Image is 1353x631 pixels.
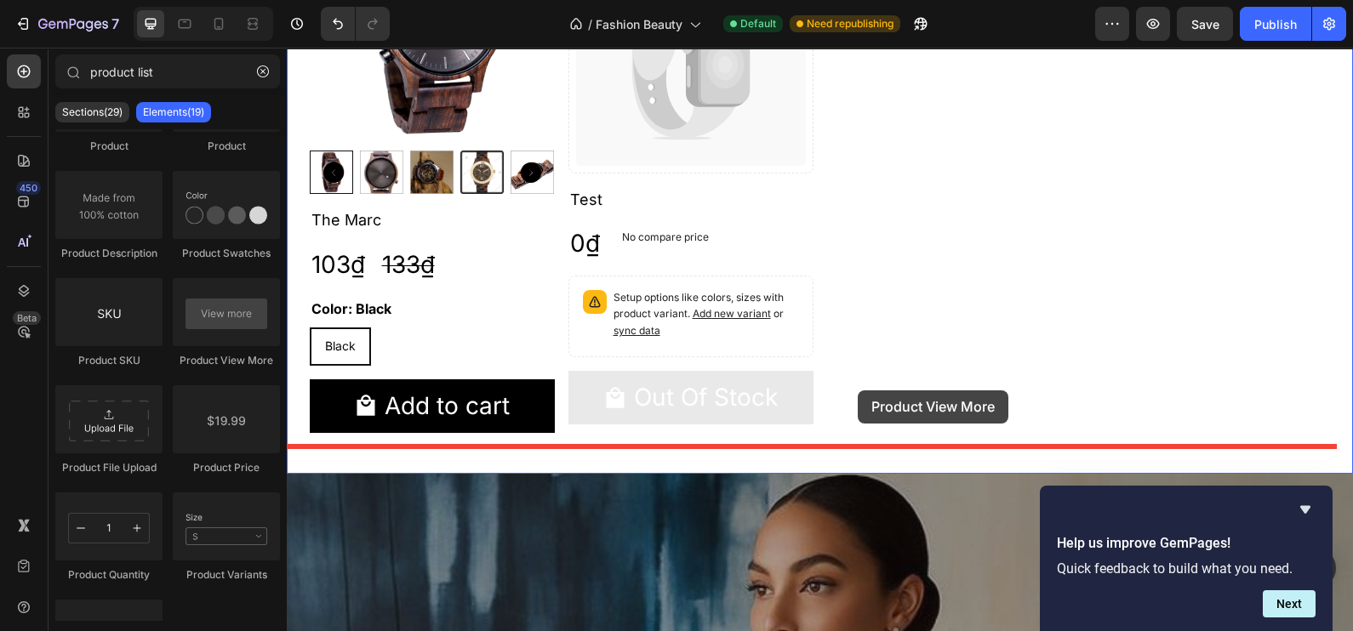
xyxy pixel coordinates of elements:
p: 7 [111,14,119,34]
div: Product Description [55,246,163,261]
div: Product Price [173,460,280,475]
p: Elements(19) [143,105,204,119]
div: Product [173,139,280,154]
iframe: Design area [287,48,1353,631]
span: Fashion Beauty [596,15,682,33]
span: Save [1191,17,1219,31]
button: Hide survey [1295,499,1316,520]
p: Quick feedback to build what you need. [1057,560,1316,577]
div: Help us improve GemPages! [1057,499,1316,617]
button: 7 [7,7,127,41]
div: Undo/Redo [321,7,390,41]
div: Product [55,139,163,154]
div: Product SKU [55,353,163,368]
div: Product View More [173,353,280,368]
div: Product Variants [173,567,280,583]
h2: Help us improve GemPages! [1057,533,1316,554]
button: Save [1177,7,1233,41]
button: Publish [1240,7,1311,41]
span: / [588,15,592,33]
span: Default [740,16,776,31]
button: Next question [1263,590,1316,617]
div: Product Quantity [55,567,163,583]
p: Sections(29) [62,105,123,119]
span: Need republishing [807,16,893,31]
div: Product File Upload [55,460,163,475]
div: Product Swatches [173,246,280,261]
div: 450 [16,181,41,195]
div: Beta [13,311,41,325]
input: Search Sections & Elements [55,54,280,88]
div: Publish [1254,15,1297,33]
